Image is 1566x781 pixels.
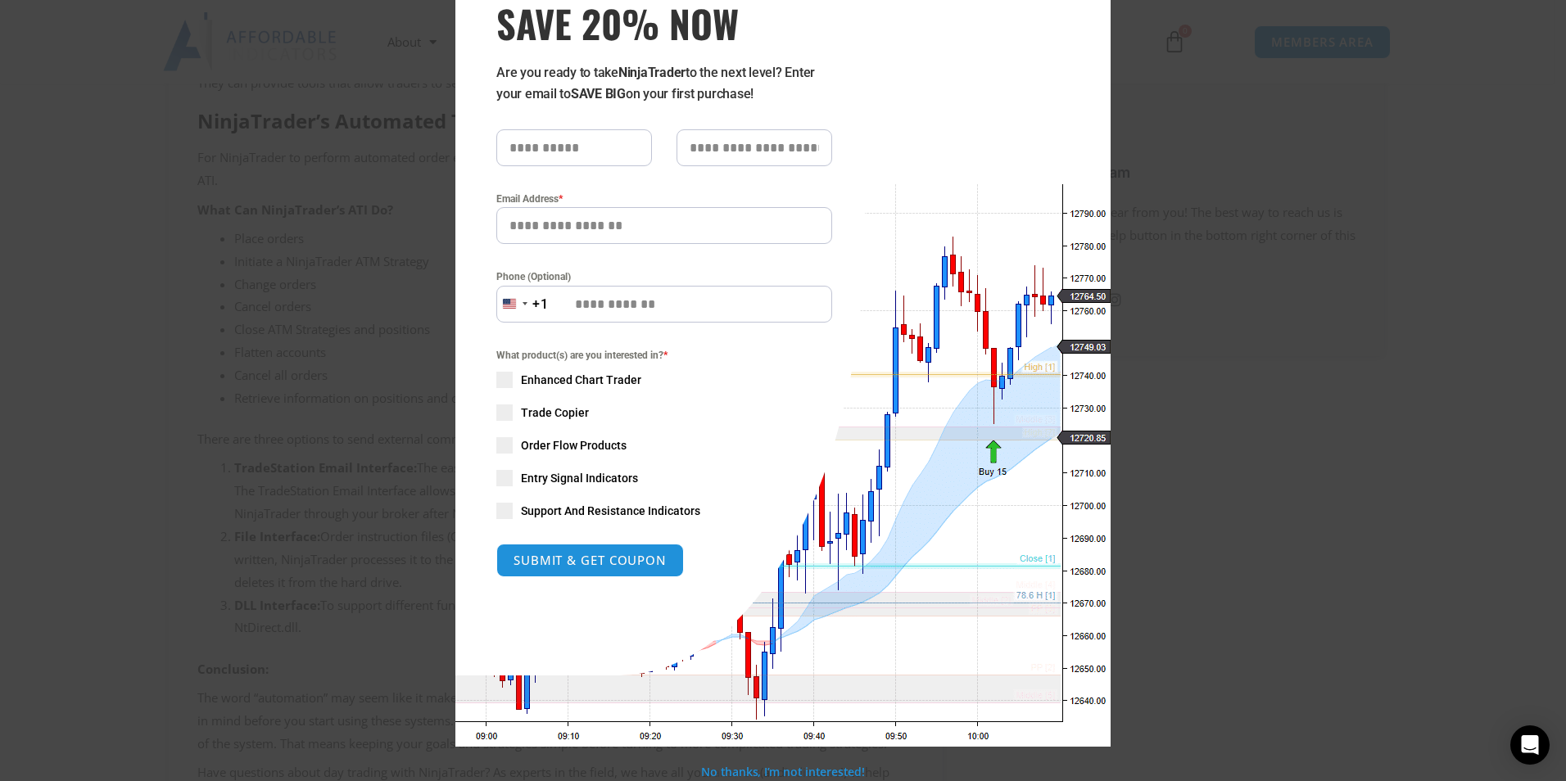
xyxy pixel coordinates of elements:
label: Enhanced Chart Trader [496,372,832,388]
button: SUBMIT & GET COUPON [496,544,684,577]
label: Entry Signal Indicators [496,470,832,486]
label: Support And Resistance Indicators [496,503,832,519]
label: Phone (Optional) [496,269,832,285]
strong: SAVE BIG [571,86,626,102]
span: Order Flow Products [521,437,627,454]
span: Enhanced Chart Trader [521,372,641,388]
span: What product(s) are you interested in? [496,347,832,363]
strong: NinjaTrader [618,65,686,80]
button: Selected country [496,286,549,323]
span: Entry Signal Indicators [521,470,638,486]
div: Open Intercom Messenger [1510,725,1550,765]
label: Order Flow Products [496,437,832,454]
p: Are you ready to take to the next level? Enter your email to on your first purchase! [496,62,832,105]
span: Support And Resistance Indicators [521,503,700,519]
label: Email Address [496,191,832,207]
div: +1 [532,294,549,315]
label: Trade Copier [496,404,832,421]
a: No thanks, I’m not interested! [701,764,864,779]
span: Trade Copier [521,404,589,421]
